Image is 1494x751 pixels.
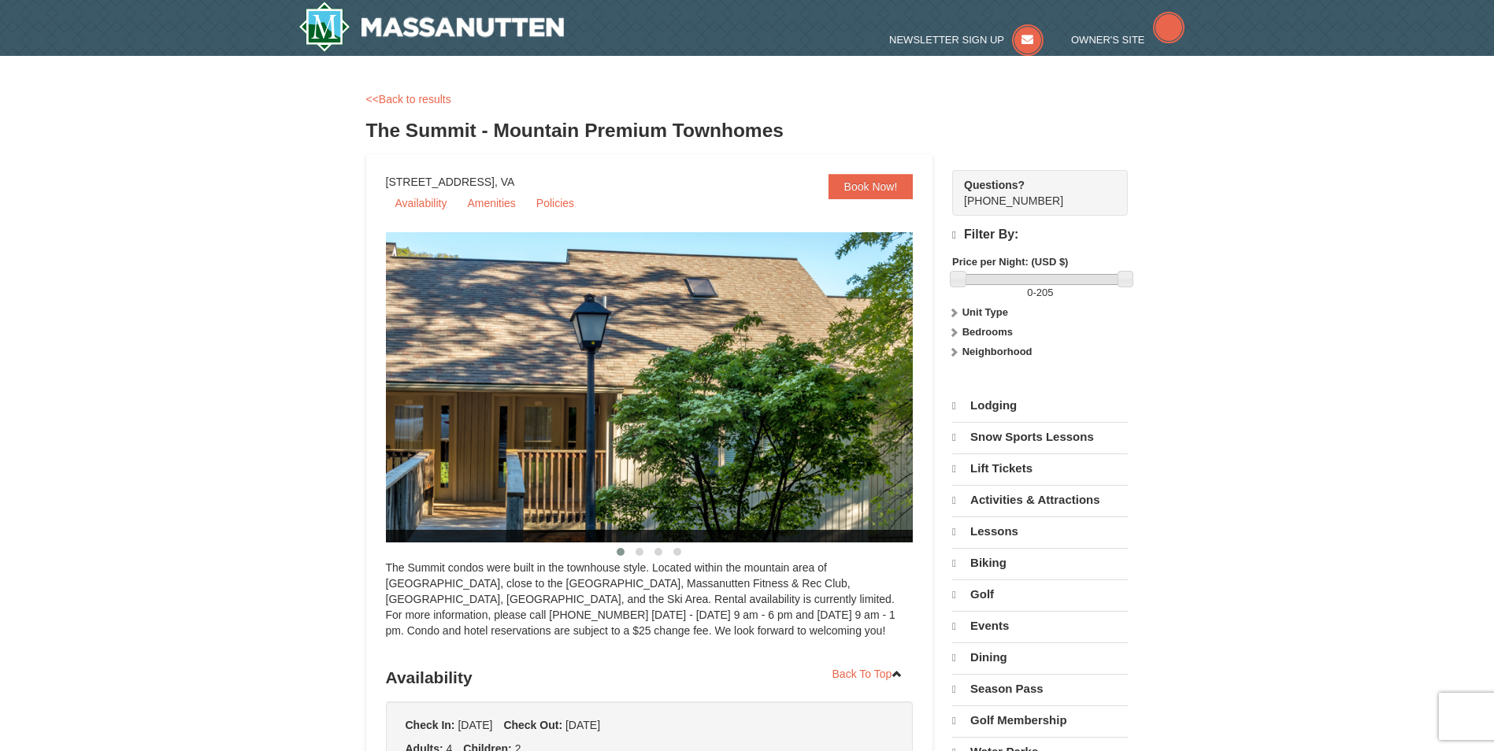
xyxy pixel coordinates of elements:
[952,579,1128,609] a: Golf
[889,34,1004,46] span: Newsletter Sign Up
[503,719,562,731] strong: Check Out:
[952,453,1128,483] a: Lift Tickets
[952,705,1128,735] a: Golf Membership
[386,191,457,215] a: Availability
[386,232,953,542] img: 19219034-1-0eee7e00.jpg
[298,2,565,52] a: Massanutten Resort
[964,177,1099,207] span: [PHONE_NUMBER]
[366,93,451,105] a: <<Back to results
[565,719,600,731] span: [DATE]
[952,391,1128,420] a: Lodging
[889,34,1044,46] a: Newsletter Sign Up
[964,179,1025,191] strong: Questions?
[952,422,1128,452] a: Snow Sports Lessons
[952,256,1068,268] strong: Price per Night: (USD $)
[386,662,914,694] h3: Availability
[1036,287,1054,298] span: 205
[962,326,1013,338] strong: Bedrooms
[829,174,914,199] a: Book Now!
[952,485,1128,515] a: Activities & Attractions
[366,115,1129,146] h3: The Summit - Mountain Premium Townhomes
[962,346,1032,357] strong: Neighborhood
[952,548,1128,578] a: Biking
[952,642,1128,672] a: Dining
[406,719,455,731] strong: Check In:
[458,191,525,215] a: Amenities
[1027,287,1032,298] span: 0
[952,611,1128,641] a: Events
[952,228,1128,242] h4: Filter By:
[1071,34,1145,46] span: Owner's Site
[822,662,914,686] a: Back To Top
[962,306,1008,318] strong: Unit Type
[952,674,1128,704] a: Season Pass
[527,191,584,215] a: Policies
[952,516,1128,546] a: Lessons
[386,560,914,654] div: The Summit condos were built in the townhouse style. Located within the mountain area of [GEOGRAP...
[458,719,492,731] span: [DATE]
[1071,34,1184,46] a: Owner's Site
[952,285,1128,301] label: -
[298,2,565,52] img: Massanutten Resort Logo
